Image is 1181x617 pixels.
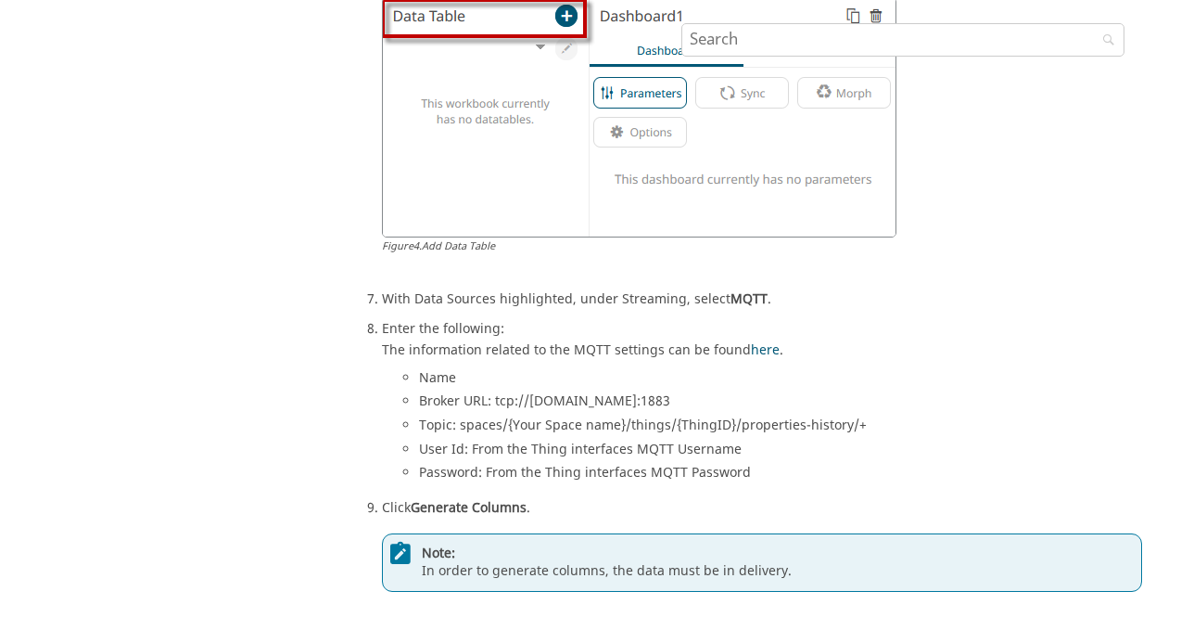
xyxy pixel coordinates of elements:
li: Password: From the Thing interfaces MQTT Password [419,464,1143,488]
span: Figure [382,238,422,254]
div: The information related to the MQTT settings can be found . [382,338,1143,360]
a: here [751,341,780,360]
li: Broker URL: tcp://[DOMAIN_NAME]:1883 [419,392,1143,417]
span: Generate Columns [411,498,527,518]
li: Name [419,369,1143,393]
button: Search [1078,23,1130,59]
span: Note: [422,545,1136,563]
div: In order to generate columns, the data must be in delivery. [382,533,1143,591]
span: 4 [413,238,419,254]
span: MQTT [730,289,768,309]
li: Topic: spaces/{Your Space name}/things/{ThingID}/properties-history/+ [419,417,1143,441]
input: Search query [681,23,1124,57]
span: With Data Sources highlighted, under Streaming, select . [382,286,771,309]
span: Add Data Table [422,238,495,254]
span: . [419,238,422,254]
span: Enter the following: [382,315,504,339]
li: User Id: From the Thing interfaces MQTT Username [419,441,1143,465]
span: Click . [382,495,530,518]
